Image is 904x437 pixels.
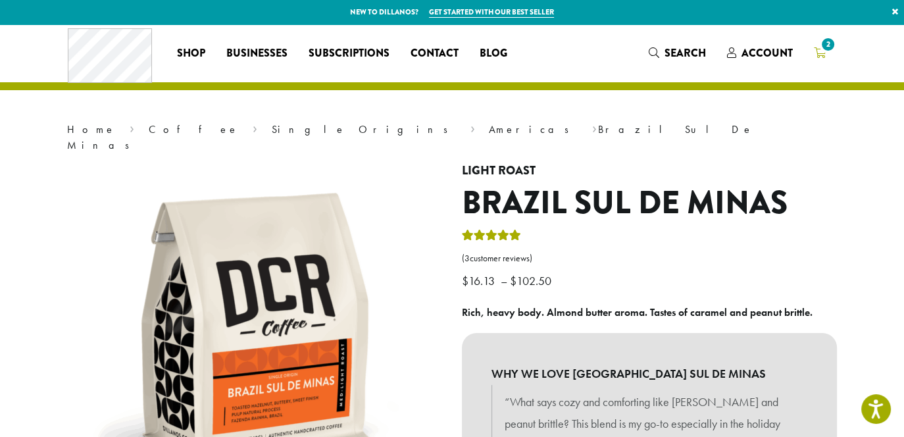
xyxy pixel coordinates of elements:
span: › [470,117,475,138]
span: Subscriptions [309,45,389,62]
a: (3customer reviews) [462,252,837,265]
span: Blog [480,45,507,62]
span: 2 [819,36,837,53]
a: Search [638,42,716,64]
a: Americas [489,122,578,136]
b: Rich, heavy body. Almond butter aroma. Tastes of caramel and peanut brittle. [462,305,813,319]
a: Home [67,122,116,136]
a: Single Origins [272,122,457,136]
span: › [130,117,134,138]
span: – [501,273,507,288]
span: Search [665,45,706,61]
h1: Brazil Sul De Minas [462,184,837,222]
bdi: 16.13 [462,273,498,288]
h4: Light Roast [462,164,837,178]
span: Shop [177,45,205,62]
span: $ [462,273,468,288]
a: Shop [166,43,216,64]
span: Contact [411,45,459,62]
div: Rated 5.00 out of 5 [462,228,521,247]
span: Businesses [226,45,288,62]
nav: Breadcrumb [67,122,837,153]
span: 3 [465,253,470,264]
span: Account [741,45,793,61]
b: WHY WE LOVE [GEOGRAPHIC_DATA] SUL DE MINAS [491,363,807,385]
a: Coffee [149,122,239,136]
span: $ [510,273,516,288]
a: Get started with our best seller [429,7,554,18]
bdi: 102.50 [510,273,555,288]
span: › [592,117,597,138]
span: › [253,117,257,138]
